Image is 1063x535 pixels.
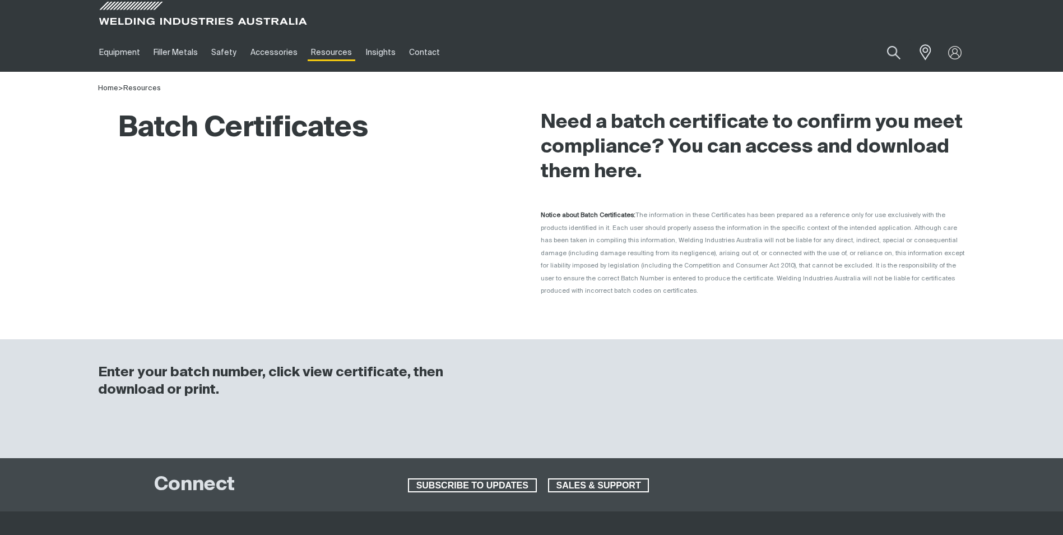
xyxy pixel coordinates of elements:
[244,33,304,72] a: Accessories
[408,478,537,493] a: SUBSCRIBE TO UPDATES
[541,212,964,294] span: The information in these Certificates has been prepared as a reference only for use exclusively w...
[541,212,635,218] strong: Notice about Batch Certificates:
[304,33,359,72] a: Resources
[92,33,147,72] a: Equipment
[154,473,235,497] h2: Connect
[98,110,368,147] h1: Batch Certificates
[118,85,123,92] span: >
[98,85,118,92] a: Home
[860,39,912,66] input: Product name or item number...
[409,478,536,493] span: SUBSCRIBE TO UPDATES
[98,364,512,399] h3: Enter your batch number, click view certificate, then download or print.
[92,33,751,72] nav: Main
[402,33,447,72] a: Contact
[549,478,648,493] span: SALES & SUPPORT
[359,33,402,72] a: Insights
[123,85,161,92] a: Resources
[548,478,649,493] a: SALES & SUPPORT
[541,110,965,185] h2: Need a batch certificate to confirm you meet compliance? You can access and download them here.
[205,33,243,72] a: Safety
[147,33,205,72] a: Filler Metals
